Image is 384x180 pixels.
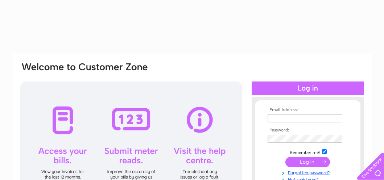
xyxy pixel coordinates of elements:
th: Email Address: [266,108,350,113]
a: Forgotten password? [268,169,350,176]
input: Submit [285,157,330,167]
th: Password: [266,128,350,133]
td: Remember me? [266,148,350,155]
